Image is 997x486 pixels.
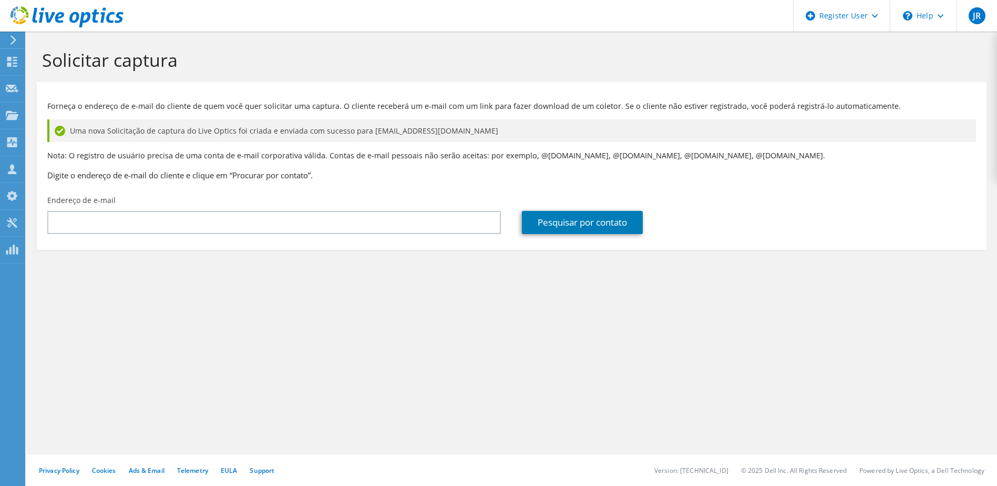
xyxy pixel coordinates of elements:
a: Ads & Email [129,466,165,475]
li: Powered by Live Optics, a Dell Technology [859,466,984,475]
a: Privacy Policy [39,466,79,475]
p: Nota: O registro de usuário precisa de uma conta de e-mail corporativa válida. Contas de e-mail p... [47,150,976,161]
li: © 2025 Dell Inc. All Rights Reserved [741,466,847,475]
span: Uma nova Solicitação de captura do Live Optics foi criada e enviada com sucesso para [EMAIL_ADDRE... [70,125,498,137]
h1: Solicitar captura [42,49,976,71]
label: Endereço de e-mail [47,195,116,206]
a: Support [250,466,274,475]
span: JR [969,7,985,24]
a: Cookies [92,466,116,475]
p: Forneça o endereço de e-mail do cliente de quem você quer solicitar uma captura. O cliente recebe... [47,100,976,112]
svg: \n [903,11,912,21]
h3: Digite o endereço de e-mail do cliente e clique em “Procurar por contato”. [47,169,976,181]
li: Version: [TECHNICAL_ID] [654,466,728,475]
a: Telemetry [177,466,208,475]
a: EULA [221,466,237,475]
a: Pesquisar por contato [522,211,643,234]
